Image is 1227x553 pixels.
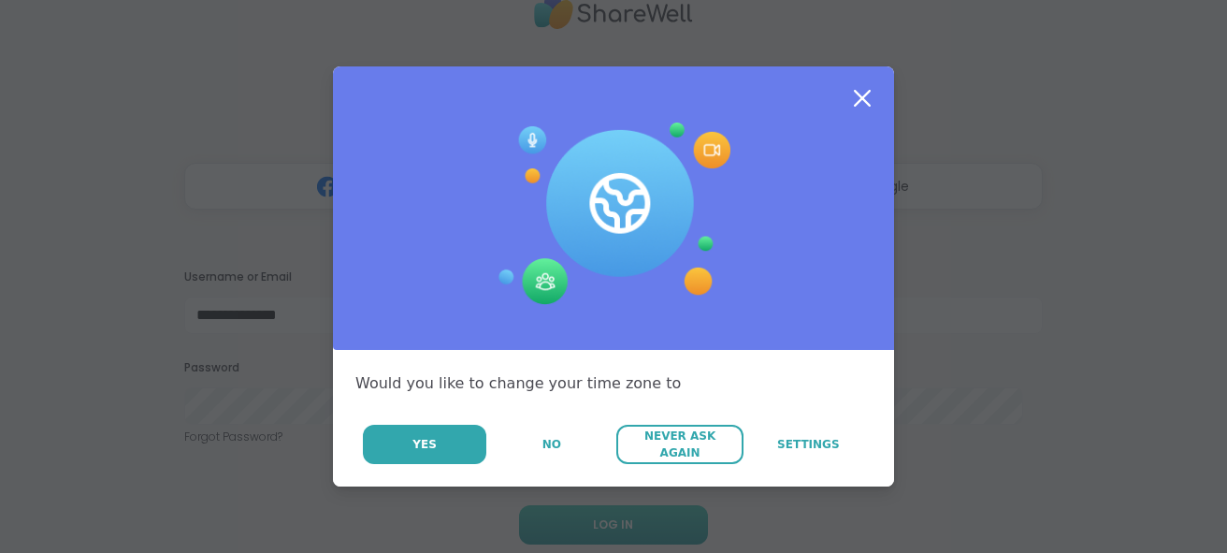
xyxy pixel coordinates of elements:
[363,425,486,464] button: Yes
[355,372,872,395] div: Would you like to change your time zone to
[488,425,614,464] button: No
[412,436,437,453] span: Yes
[626,428,733,461] span: Never Ask Again
[616,425,743,464] button: Never Ask Again
[497,123,730,306] img: Session Experience
[542,436,561,453] span: No
[777,436,840,453] span: Settings
[745,425,872,464] a: Settings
